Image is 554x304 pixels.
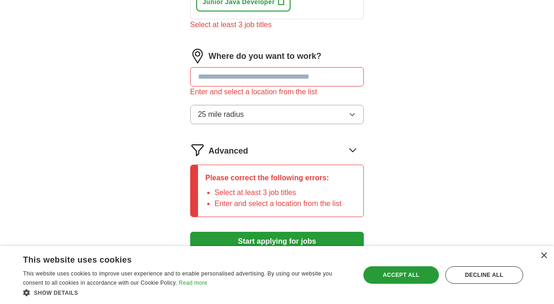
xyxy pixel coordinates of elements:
[363,266,438,284] div: Accept all
[190,105,364,124] button: 25 mile radius
[209,50,321,63] label: Where do you want to work?
[215,198,342,209] li: Enter and select a location from the list
[198,109,244,120] span: 25 mile radius
[23,252,327,265] div: This website uses cookies
[190,86,364,98] div: Enter and select a location from the list
[23,288,350,297] div: Show details
[179,280,207,286] a: Read more, opens a new window
[34,290,78,296] span: Show details
[205,172,342,184] p: Please correct the following errors:
[209,145,248,157] span: Advanced
[215,187,342,198] li: Select at least 3 job titles
[540,252,547,259] div: Close
[190,232,364,251] button: Start applying for jobs
[190,19,364,30] div: Select at least 3 job titles
[445,266,523,284] div: Decline all
[190,143,205,157] img: filter
[23,270,332,286] span: This website uses cookies to improve user experience and to enable personalised advertising. By u...
[190,49,205,63] img: location.png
